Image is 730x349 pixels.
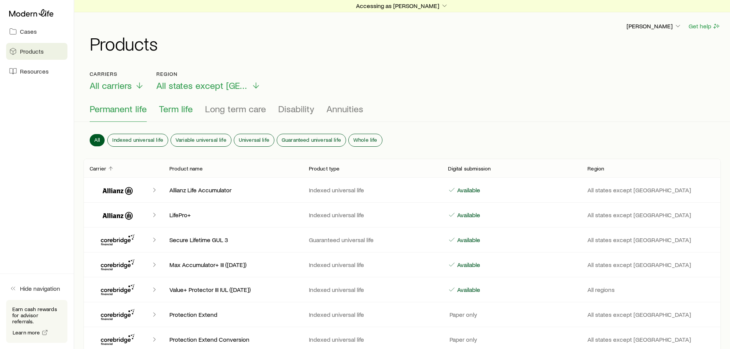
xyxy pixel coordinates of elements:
[587,261,715,269] p: All states except [GEOGRAPHIC_DATA]
[171,134,231,146] button: Variable universal life
[90,34,721,52] h1: Products
[156,71,261,91] button: RegionAll states except [GEOGRAPHIC_DATA]
[277,134,346,146] button: Guaranteed universal life
[456,236,480,244] p: Available
[587,165,604,172] p: Region
[90,103,147,114] span: Permanent life
[90,71,144,77] p: Carriers
[90,71,144,91] button: CarriersAll carriers
[282,137,341,143] span: Guaranteed universal life
[356,2,448,10] p: Accessing as [PERSON_NAME]
[6,43,67,60] a: Products
[309,261,436,269] p: Indexed universal life
[6,23,67,40] a: Cases
[456,186,480,194] p: Available
[239,137,269,143] span: Universal life
[90,165,106,172] p: Carrier
[326,103,363,114] span: Annuities
[176,137,226,143] span: Variable universal life
[169,311,297,318] p: Protection Extend
[456,286,480,293] p: Available
[309,211,436,219] p: Indexed universal life
[169,261,297,269] p: Max Accumulator+ III ([DATE])
[169,286,297,293] p: Value+ Protector III IUL ([DATE])
[627,22,682,30] p: [PERSON_NAME]
[156,80,248,91] span: All states except [GEOGRAPHIC_DATA]
[13,330,40,335] span: Learn more
[309,286,436,293] p: Indexed universal life
[309,336,436,343] p: Indexed universal life
[20,285,60,292] span: Hide navigation
[12,306,61,324] p: Earn cash rewards for advisor referrals.
[169,186,297,194] p: Allianz Life Accumulator
[6,280,67,297] button: Hide navigation
[309,165,340,172] p: Product type
[587,186,715,194] p: All states except [GEOGRAPHIC_DATA]
[159,103,193,114] span: Term life
[169,236,297,244] p: Secure Lifetime GUL 3
[94,137,100,143] span: All
[112,137,163,143] span: Indexed universal life
[587,286,715,293] p: All regions
[169,165,203,172] p: Product name
[456,211,480,219] p: Available
[90,134,105,146] button: All
[309,311,436,318] p: Indexed universal life
[20,67,49,75] span: Resources
[20,48,44,55] span: Products
[108,134,168,146] button: Indexed universal life
[205,103,266,114] span: Long term care
[6,300,67,343] div: Earn cash rewards for advisor referrals.Learn more
[353,137,377,143] span: Whole life
[6,63,67,80] a: Resources
[587,236,715,244] p: All states except [GEOGRAPHIC_DATA]
[309,236,436,244] p: Guaranteed universal life
[169,211,297,219] p: LifePro+
[90,103,715,122] div: Product types
[626,22,682,31] button: [PERSON_NAME]
[456,261,480,269] p: Available
[20,28,37,35] span: Cases
[448,311,477,318] p: Paper only
[349,134,382,146] button: Whole life
[448,336,477,343] p: Paper only
[169,336,297,343] p: Protection Extend Conversion
[309,186,436,194] p: Indexed universal life
[156,71,261,77] p: Region
[587,211,715,219] p: All states except [GEOGRAPHIC_DATA]
[90,80,132,91] span: All carriers
[587,336,715,343] p: All states except [GEOGRAPHIC_DATA]
[234,134,274,146] button: Universal life
[278,103,314,114] span: Disability
[448,165,490,172] p: Digital submission
[688,22,721,31] button: Get help
[587,311,715,318] p: All states except [GEOGRAPHIC_DATA]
